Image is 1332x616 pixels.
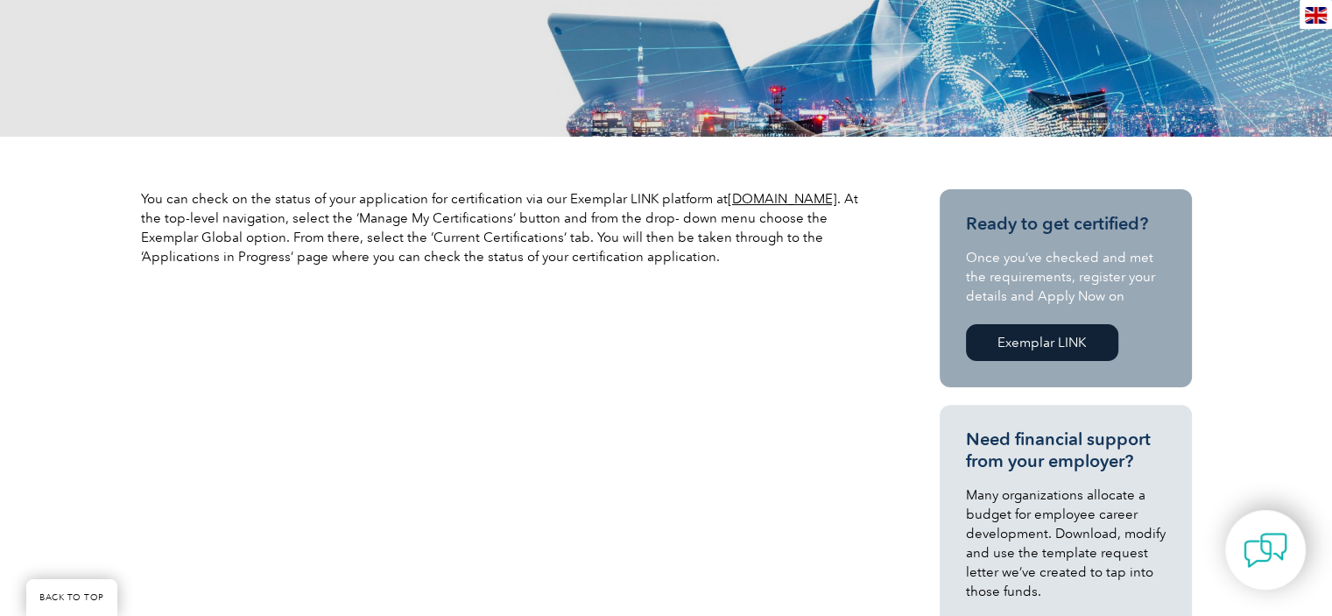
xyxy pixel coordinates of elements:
[966,485,1166,601] p: Many organizations allocate a budget for employee career development. Download, modify and use th...
[966,213,1166,235] h3: Ready to get certified?
[1305,7,1327,24] img: en
[1244,528,1287,572] img: contact-chat.png
[728,191,837,207] a: [DOMAIN_NAME]
[966,428,1166,472] h3: Need financial support from your employer?
[966,324,1118,361] a: Exemplar LINK
[966,248,1166,306] p: Once you’ve checked and met the requirements, register your details and Apply Now on
[141,189,877,266] p: You can check on the status of your application for certification via our Exemplar LINK platform ...
[26,579,117,616] a: BACK TO TOP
